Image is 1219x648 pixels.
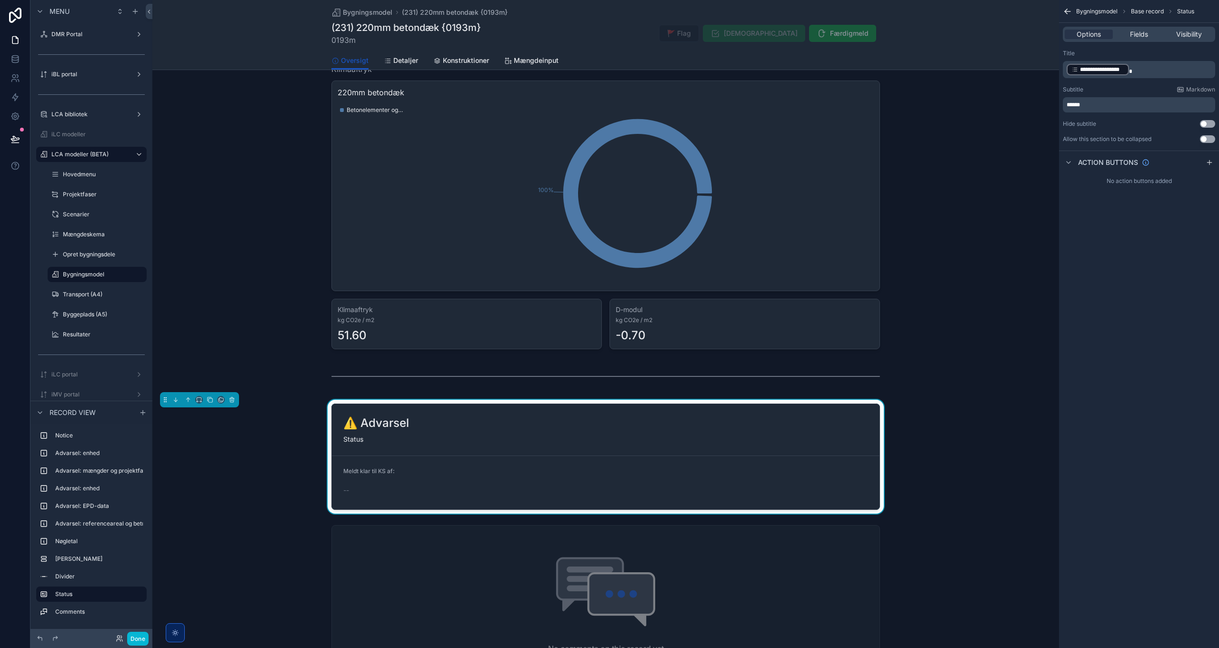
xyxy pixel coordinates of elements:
[51,151,128,158] label: LCA modeller (BETA)
[1176,30,1202,39] span: Visibility
[1131,8,1164,15] span: Base record
[331,52,369,70] a: Oversigt
[51,131,145,138] label: iLC modeller
[36,67,147,82] a: iBL portal
[1059,173,1219,189] div: No action buttons added
[343,8,392,17] span: Bygningsmodel
[63,231,145,238] label: Mængdeskema
[48,207,147,222] a: Scenarier
[1063,120,1096,128] label: Hide subtitle
[63,251,145,258] label: Opret bygningsdele
[48,227,147,242] a: Mængdeskema
[63,271,141,278] label: Bygningsmodel
[514,56,559,65] span: Mængdeinput
[343,415,409,431] h2: ⚠️ Advarsel
[51,71,131,78] label: iBL portal
[1077,30,1101,39] span: Options
[51,371,131,378] label: iLC portal
[1063,61,1215,78] div: scrollable content
[63,211,145,218] label: Scenarier
[55,555,143,563] label: [PERSON_NAME]
[1177,86,1215,93] a: Markdown
[63,171,145,178] label: Hovedmenu
[1063,135,1151,143] label: Allow this section to be collapsed
[36,147,147,162] a: LCA modeller (BETA)
[36,27,147,42] a: DMR Portal
[331,34,481,46] span: 0193m
[343,486,349,495] span: --
[55,485,143,492] label: Advarsel: enhed
[48,247,147,262] a: Opret bygningsdele
[55,590,139,598] label: Status
[36,107,147,122] a: LCA bibliotek
[55,537,143,545] label: Nøgletal
[50,7,70,16] span: Menu
[402,8,508,17] a: (231) 220mm betondæk {0193m}
[50,408,96,417] span: Record view
[393,56,418,65] span: Detaljer
[48,167,147,182] a: Hovedmenu
[48,287,147,302] a: Transport (A4)
[341,56,369,65] span: Oversigt
[55,467,150,475] label: Advarsel: mængder og projektfase
[1063,86,1083,93] label: Subtitle
[55,449,143,457] label: Advarsel: enhed
[1130,30,1148,39] span: Fields
[63,291,145,298] label: Transport (A4)
[48,267,147,282] a: Bygningsmodel
[1177,8,1194,15] span: Status
[343,467,395,475] span: Meldt klar til KS af:
[1076,8,1118,15] span: Bygningsmodel
[36,367,147,382] a: iLC portal
[443,56,489,65] span: Konstruktioner
[127,632,149,646] button: Done
[433,52,489,71] a: Konstruktioner
[55,573,143,580] label: Divider
[331,21,481,34] h1: (231) 220mm betondæk {0193m}
[55,432,143,439] label: Notice
[51,30,131,38] label: DMR Portal
[331,8,392,17] a: Bygningsmodel
[504,52,559,71] a: Mængdeinput
[36,387,147,402] a: iMV portal
[384,52,418,71] a: Detaljer
[1063,50,1075,57] label: Title
[30,424,152,629] div: scrollable content
[36,127,147,142] a: iLC modeller
[55,608,143,616] label: Comments
[63,311,145,318] label: Byggeplads (A5)
[1186,86,1215,93] span: Markdown
[55,520,188,527] label: Advarsel: referenceareal og betragtningsperiode
[51,111,131,118] label: LCA bibliotek
[48,327,147,342] a: Resultater
[48,307,147,322] a: Byggeplads (A5)
[1063,97,1215,112] div: scrollable content
[51,391,131,398] label: iMV portal
[48,187,147,202] a: Projektfaser
[343,435,363,443] span: Status
[63,331,145,338] label: Resultater
[55,502,143,510] label: Advarsel: EPD-data
[1078,158,1138,167] span: Action buttons
[63,191,145,198] label: Projektfaser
